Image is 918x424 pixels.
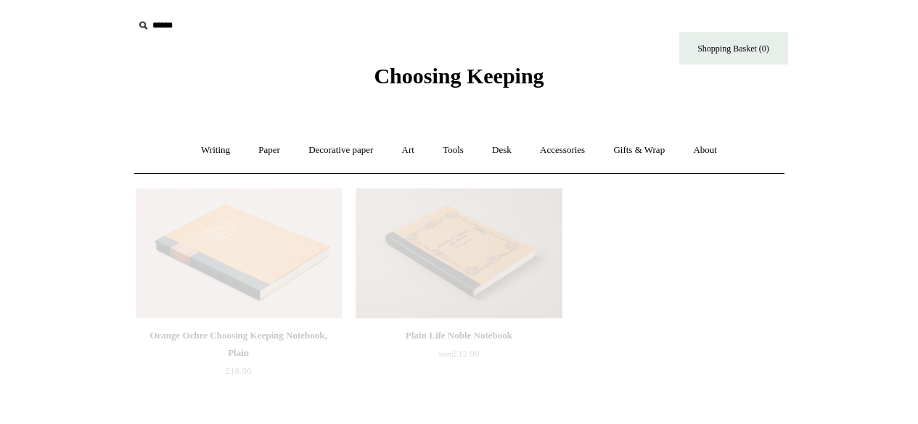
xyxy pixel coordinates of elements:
[139,327,338,362] div: Orange Ochre Choosing Keeping Notebook, Plain
[188,131,243,170] a: Writing
[439,348,480,359] span: £12.00
[136,188,342,319] a: Orange Ochre Choosing Keeping Notebook, Plain Orange Ochre Choosing Keeping Notebook, Plain
[356,188,562,319] img: Plain Life Noble Notebook
[680,131,730,170] a: About
[374,75,544,86] a: Choosing Keeping
[356,188,562,319] a: Plain Life Noble Notebook Plain Life Noble Notebook
[430,131,477,170] a: Tools
[136,188,342,319] img: Orange Ochre Choosing Keeping Notebook, Plain
[679,32,788,65] a: Shopping Basket (0)
[374,64,544,88] span: Choosing Keeping
[600,131,678,170] a: Gifts & Wrap
[356,327,562,386] a: Plain Life Noble Notebook from£12.00
[359,327,558,344] div: Plain Life Noble Notebook
[226,365,252,376] span: £18.00
[479,131,525,170] a: Desk
[295,131,386,170] a: Decorative paper
[527,131,598,170] a: Accessories
[136,327,342,386] a: Orange Ochre Choosing Keeping Notebook, Plain £18.00
[439,350,454,358] span: from
[389,131,427,170] a: Art
[245,131,293,170] a: Paper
